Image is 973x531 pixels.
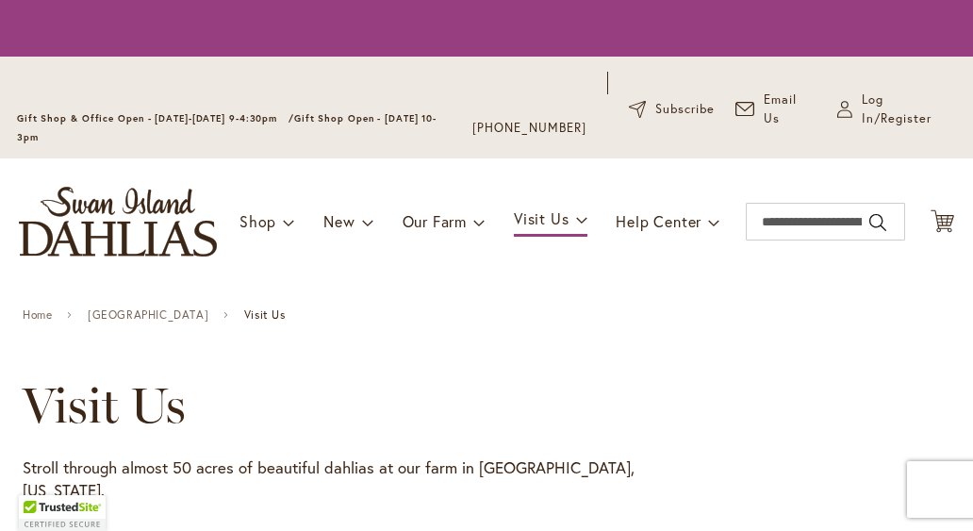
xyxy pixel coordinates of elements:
span: Visit Us [514,208,569,228]
a: Log In/Register [837,91,956,128]
p: Stroll through almost 50 acres of beautiful dahlias at our farm in [GEOGRAPHIC_DATA], [US_STATE]. [23,456,635,502]
a: [PHONE_NUMBER] [472,119,586,138]
span: Subscribe [655,100,715,119]
span: Help Center [616,211,701,231]
span: Email Us [764,91,816,128]
span: Log In/Register [862,91,956,128]
a: Email Us [735,91,816,128]
a: store logo [19,187,217,257]
span: Gift Shop & Office Open - [DATE]-[DATE] 9-4:30pm / [17,112,294,124]
h1: Visit Us [23,377,896,434]
a: Home [23,308,52,322]
div: TrustedSite Certified [19,495,106,531]
a: [GEOGRAPHIC_DATA] [88,308,208,322]
span: New [323,211,355,231]
span: Our Farm [403,211,467,231]
span: Visit Us [244,308,286,322]
span: Shop [239,211,276,231]
a: Subscribe [629,100,715,119]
